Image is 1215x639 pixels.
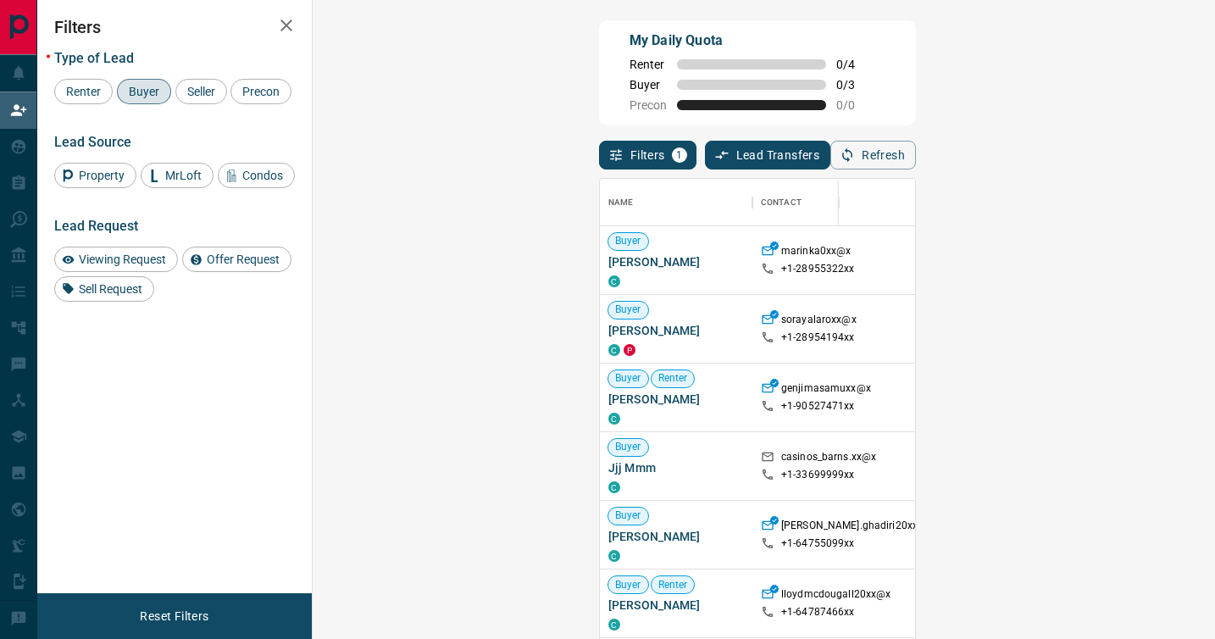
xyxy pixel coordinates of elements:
[599,141,696,169] button: Filters1
[54,218,138,234] span: Lead Request
[608,303,648,317] span: Buyer
[54,79,113,104] div: Renter
[630,78,667,92] span: Buyer
[781,262,855,276] p: +1- 28955322xx
[781,468,855,482] p: +1- 33699999xx
[608,275,620,287] div: condos.ca
[181,85,221,98] span: Seller
[159,169,208,182] span: MrLoft
[608,597,744,614] span: [PERSON_NAME]
[608,322,744,339] span: [PERSON_NAME]
[608,550,620,562] div: condos.ca
[129,602,219,631] button: Reset Filters
[608,459,744,476] span: Jjj Mmm
[54,247,178,272] div: Viewing Request
[54,276,154,302] div: Sell Request
[781,519,932,536] p: [PERSON_NAME].ghadiri20xx@x
[608,619,620,631] div: condos.ca
[175,79,227,104] div: Seller
[608,344,620,356] div: condos.ca
[781,313,857,331] p: sorayalaroxx@x
[608,481,620,493] div: condos.ca
[608,528,744,545] span: [PERSON_NAME]
[652,578,695,592] span: Renter
[608,413,620,425] div: condos.ca
[752,179,888,226] div: Contact
[141,163,214,188] div: MrLoft
[781,605,855,620] p: +1- 64787466xx
[630,58,667,71] span: Renter
[630,98,667,112] span: Precon
[836,58,874,71] span: 0 / 4
[54,134,131,150] span: Lead Source
[705,141,831,169] button: Lead Transfers
[608,578,648,592] span: Buyer
[781,381,871,399] p: genjimasamuxx@x
[608,440,648,454] span: Buyer
[836,78,874,92] span: 0 / 3
[781,536,855,551] p: +1- 64755099xx
[630,31,874,51] p: My Daily Quota
[781,587,891,605] p: lloydmcdougall20xx@x
[236,85,286,98] span: Precon
[230,79,291,104] div: Precon
[608,179,634,226] div: Name
[54,17,295,37] h2: Filters
[781,244,852,262] p: marinka0xx@x
[608,371,648,386] span: Buyer
[117,79,171,104] div: Buyer
[73,253,172,266] span: Viewing Request
[761,179,802,226] div: Contact
[600,179,752,226] div: Name
[73,169,130,182] span: Property
[652,371,695,386] span: Renter
[830,141,916,169] button: Refresh
[608,391,744,408] span: [PERSON_NAME]
[54,50,134,66] span: Type of Lead
[608,508,648,523] span: Buyer
[781,331,855,345] p: +1- 28954194xx
[73,282,148,296] span: Sell Request
[608,253,744,270] span: [PERSON_NAME]
[201,253,286,266] span: Offer Request
[781,399,855,414] p: +1- 90527471xx
[236,169,289,182] span: Condos
[182,247,291,272] div: Offer Request
[674,149,685,161] span: 1
[60,85,107,98] span: Renter
[123,85,165,98] span: Buyer
[781,450,876,468] p: casinos_barns.xx@x
[608,234,648,248] span: Buyer
[54,163,136,188] div: Property
[218,163,295,188] div: Condos
[836,98,874,112] span: 0 / 0
[624,344,635,356] div: property.ca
